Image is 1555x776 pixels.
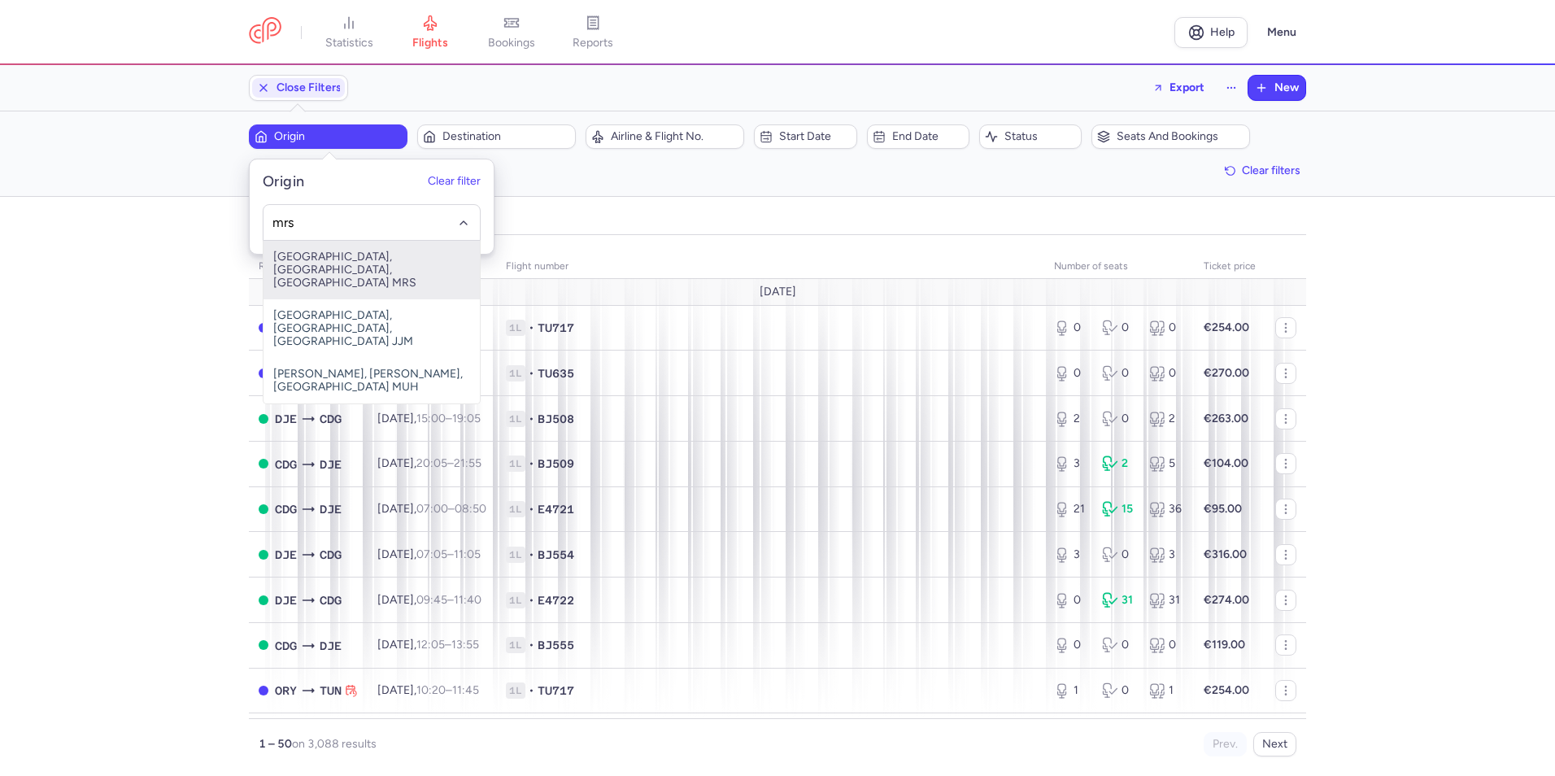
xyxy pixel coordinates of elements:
[1204,502,1242,516] strong: €95.00
[1117,130,1244,143] span: Seats and bookings
[1149,501,1184,517] div: 36
[259,737,292,751] strong: 1 – 50
[452,683,479,697] time: 11:45
[274,130,402,143] span: Origin
[1149,547,1184,563] div: 3
[249,255,368,279] th: route
[320,500,342,518] span: DJE
[1194,255,1265,279] th: Ticket price
[1102,547,1137,563] div: 0
[377,638,479,652] span: [DATE],
[506,682,525,699] span: 1L
[377,412,481,425] span: [DATE],
[529,456,534,472] span: •
[416,593,447,607] time: 09:45
[1204,547,1247,561] strong: €316.00
[1149,456,1184,472] div: 5
[320,637,342,655] span: DJE
[1054,411,1089,427] div: 2
[320,456,342,473] span: DJE
[320,546,342,564] span: CDG
[496,255,1044,279] th: Flight number
[1174,17,1248,48] a: Help
[416,593,481,607] span: –
[611,130,738,143] span: Airline & Flight No.
[275,500,297,518] span: CDG
[452,412,481,425] time: 19:05
[1204,683,1249,697] strong: €254.00
[529,547,534,563] span: •
[416,638,479,652] span: –
[586,124,744,149] button: Airline & Flight No.
[377,593,481,607] span: [DATE],
[538,365,574,381] span: TU635
[1054,501,1089,517] div: 21
[275,456,297,473] span: CDG
[529,411,534,427] span: •
[1219,159,1306,183] button: Clear filters
[1204,593,1249,607] strong: €274.00
[506,637,525,653] span: 1L
[1149,411,1184,427] div: 2
[275,410,297,428] span: DJE
[1204,456,1248,470] strong: €104.00
[471,15,552,50] a: bookings
[416,412,446,425] time: 15:00
[272,214,472,232] input: -searchbox
[529,592,534,608] span: •
[1102,320,1137,336] div: 0
[538,592,574,608] span: E4722
[506,547,525,563] span: 1L
[538,501,574,517] span: E4721
[454,547,481,561] time: 11:05
[455,502,486,516] time: 08:50
[779,130,851,143] span: Start date
[390,15,471,50] a: flights
[1054,547,1089,563] div: 3
[1248,76,1305,100] button: New
[416,683,446,697] time: 10:20
[760,286,796,299] span: [DATE]
[1204,412,1248,425] strong: €263.00
[275,637,297,655] span: CDG
[1149,365,1184,381] div: 0
[416,547,481,561] span: –
[538,320,574,336] span: TU717
[538,456,574,472] span: BJ509
[1004,130,1076,143] span: Status
[867,124,969,149] button: End date
[1204,366,1249,380] strong: €270.00
[1257,17,1306,48] button: Menu
[264,358,480,403] span: [PERSON_NAME], [PERSON_NAME], [GEOGRAPHIC_DATA] MUH
[1102,682,1137,699] div: 0
[275,591,297,609] span: DJE
[416,638,445,652] time: 12:05
[442,130,570,143] span: Destination
[416,547,447,561] time: 07:05
[1102,501,1137,517] div: 15
[1054,637,1089,653] div: 0
[416,502,448,516] time: 07:00
[506,501,525,517] span: 1L
[573,36,613,50] span: reports
[1102,456,1137,472] div: 2
[1253,732,1296,756] button: Next
[1102,411,1137,427] div: 0
[263,172,305,191] h5: Origin
[275,546,297,564] span: DJE
[416,456,447,470] time: 20:05
[529,320,534,336] span: •
[529,637,534,653] span: •
[538,637,574,653] span: BJ555
[1204,320,1249,334] strong: €254.00
[325,36,373,50] span: statistics
[1102,365,1137,381] div: 0
[417,124,576,149] button: Destination
[1274,81,1299,94] span: New
[1054,365,1089,381] div: 0
[1044,255,1194,279] th: number of seats
[249,124,407,149] button: Origin
[538,682,574,699] span: TU717
[506,592,525,608] span: 1L
[506,456,525,472] span: 1L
